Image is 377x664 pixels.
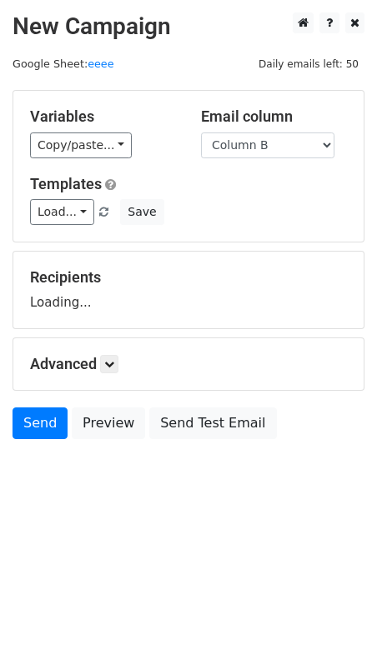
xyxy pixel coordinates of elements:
h5: Recipients [30,268,347,287]
a: Send Test Email [149,407,276,439]
a: Send [13,407,68,439]
a: Daily emails left: 50 [253,57,364,70]
small: Google Sheet: [13,57,114,70]
a: Load... [30,199,94,225]
h5: Variables [30,107,176,126]
a: Copy/paste... [30,132,132,158]
h2: New Campaign [13,12,364,41]
h5: Advanced [30,355,347,373]
button: Save [120,199,163,225]
a: Preview [72,407,145,439]
div: Loading... [30,268,347,312]
a: eeee [88,57,113,70]
span: Daily emails left: 50 [253,55,364,73]
h5: Email column [201,107,347,126]
a: Templates [30,175,102,192]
